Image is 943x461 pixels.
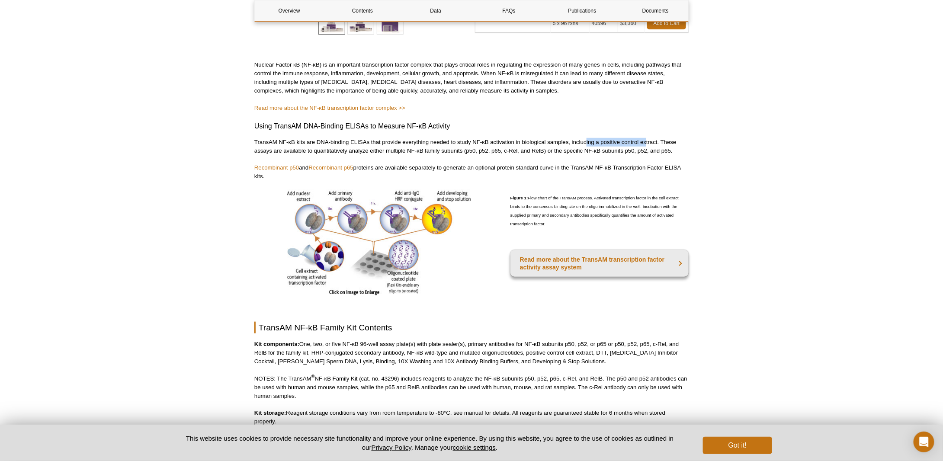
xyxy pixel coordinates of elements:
[311,374,315,379] sup: ®
[647,17,686,29] a: Add to Cart
[254,375,689,400] p: NOTES: The TransAM NF-κB Family Kit (cat. no. 43296) includes reagents to analyze the NF-κB subun...
[328,0,397,21] a: Contents
[254,163,689,181] p: and proteins are available separately to generate an optional protein standard curve in the Trans...
[372,444,411,451] a: Privacy Policy
[551,14,590,33] td: 5 x 96 rxns
[254,410,286,416] strong: Kit storage:
[254,322,689,333] h2: TransAM NF-kB Family Kit Contents
[254,121,689,131] h3: Using TransAM DNA-Binding ELISAs to Measure NF-κB Activity
[510,189,689,235] p: Flow chart of the TransAM process. Activated transcription factor in the cell extract binds to th...
[618,14,645,33] td: $3,360
[548,0,616,21] a: Publications
[590,14,618,33] td: 40596
[254,340,689,366] p: One, two, or five NF-κB 96-well assay plate(s) with plate sealer(s), primary antibodies for NF-κB...
[510,195,528,200] strong: Figure 1:
[453,444,496,451] button: cookie settings
[254,138,689,155] p: TransAM NF-κB kits are DNA-binding ELISAs that provide everything needed to study NF-κB activatio...
[287,189,471,295] img: Flow chart of the TransAM DNA-binding transcription factor ELISA
[254,164,299,171] a: Recombinant p50
[171,434,689,452] p: This website uses cookies to provide necessary site functionality and improve your online experie...
[308,164,353,171] a: Recombinant p65
[475,0,543,21] a: FAQs
[254,409,689,426] p: Reagent storage conditions vary from room temperature to -80°C, see manual for details. All reage...
[401,0,470,21] a: Data
[254,341,299,347] strong: Kit components:
[254,105,405,111] a: Read more about the NF-κB transcription factor complex >>
[914,432,934,452] div: Open Intercom Messenger
[520,256,665,271] strong: Read more about the TransAM transcription factor activity assay system
[254,61,689,95] p: Nuclear Factor κB (NF-κB) is an important transcription factor complex that plays critical roles ...
[703,437,772,454] button: Got it!
[255,0,324,21] a: Overview
[510,250,689,277] a: Read more about the TransAM transcription factor activity assay system
[621,0,690,21] a: Documents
